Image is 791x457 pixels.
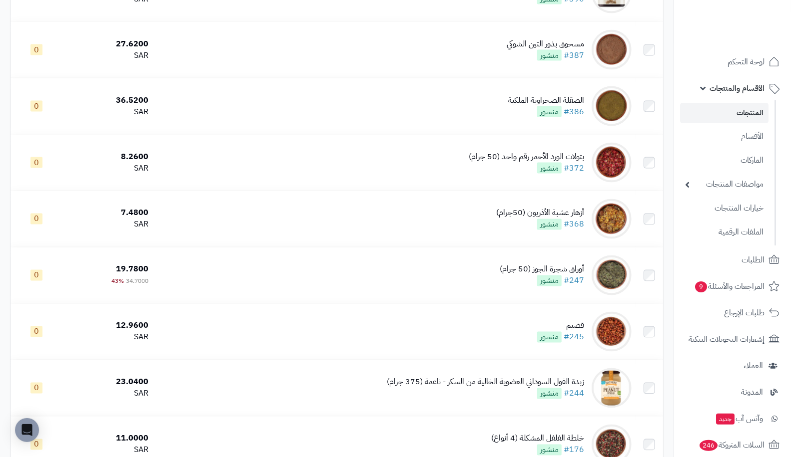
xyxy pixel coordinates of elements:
[700,440,718,451] span: 246
[680,198,769,219] a: خيارات المنتجات
[680,50,785,74] a: لوحة التحكم
[537,445,562,456] span: منشور
[710,81,765,95] span: الأقسام والمنتجات
[592,368,632,408] img: زبدة الفول السوداني العضوية الخالية من السكر - ناعمة (375 جرام)
[537,219,562,230] span: منشور
[508,95,584,106] div: الصقلة الصحراوية الملكية
[564,219,584,230] a: #368
[66,332,148,343] div: SAR
[592,312,632,352] img: قضيم
[30,214,42,225] span: 0
[66,163,148,174] div: SAR
[15,418,39,442] div: Open Intercom Messenger
[564,331,584,343] a: #245
[592,255,632,295] img: أوراق شجرة الجوز (50 جرام)
[680,301,785,325] a: طلبات الإرجاع
[66,95,148,106] div: 36.5200
[680,150,769,171] a: الماركات
[564,444,584,456] a: #176
[66,38,148,50] div: 27.6200
[723,23,782,44] img: logo-2.png
[500,264,584,275] div: أوراق شجرة الجوز (50 جرام)
[537,50,562,61] span: منشور
[66,50,148,61] div: SAR
[742,253,765,267] span: الطلبات
[387,377,584,388] div: زبدة الفول السوداني العضوية الخالية من السكر - ناعمة (375 جرام)
[680,433,785,457] a: السلات المتروكة246
[680,103,769,123] a: المنتجات
[680,126,769,147] a: الأقسام
[744,359,763,373] span: العملاء
[30,439,42,450] span: 0
[592,143,632,183] img: بتولات الورد الأحمر رقم واحد (50 جرام)
[30,383,42,394] span: 0
[496,208,584,219] div: أزهار عشبة الأذريون (50جرام)
[680,327,785,351] a: إشعارات التحويلات البنكية
[537,332,562,343] span: منشور
[66,433,148,445] div: 11.0000
[680,248,785,272] a: الطلبات
[592,86,632,126] img: الصقلة الصحراوية الملكية
[507,38,584,50] div: مسحوق بذور التين الشوكي
[66,320,148,332] div: 12.9600
[66,151,148,163] div: 8.2600
[30,157,42,168] span: 0
[469,151,584,163] div: بتولات الورد الأحمر رقم واحد (50 جرام)
[66,219,148,230] div: SAR
[715,412,763,426] span: وآتس آب
[680,354,785,378] a: العملاء
[564,162,584,174] a: #372
[66,445,148,456] div: SAR
[537,163,562,174] span: منشور
[537,388,562,399] span: منشور
[30,326,42,337] span: 0
[716,414,735,425] span: جديد
[680,174,769,195] a: مواصفات المنتجات
[537,275,562,286] span: منشور
[741,385,763,399] span: المدونة
[564,106,584,118] a: #386
[724,306,765,320] span: طلبات الإرجاع
[116,263,148,275] span: 19.7800
[537,106,562,117] span: منشور
[66,388,148,400] div: SAR
[30,270,42,281] span: 0
[66,106,148,118] div: SAR
[564,388,584,400] a: #244
[537,320,584,332] div: قضيم
[592,30,632,70] img: مسحوق بذور التين الشوكي
[694,279,765,293] span: المراجعات والأسئلة
[111,277,124,286] span: 43%
[728,55,765,69] span: لوحة التحكم
[695,281,707,292] span: 9
[66,377,148,388] div: 23.0400
[680,274,785,298] a: المراجعات والأسئلة9
[66,208,148,219] div: 7.4800
[680,380,785,404] a: المدونة
[680,222,769,243] a: الملفات الرقمية
[30,44,42,55] span: 0
[689,332,765,346] span: إشعارات التحويلات البنكية
[592,199,632,239] img: أزهار عشبة الأذريون (50جرام)
[564,275,584,287] a: #247
[126,277,148,286] span: 34.7000
[30,101,42,112] span: 0
[680,407,785,431] a: وآتس آبجديد
[564,49,584,61] a: #387
[699,438,765,452] span: السلات المتروكة
[491,433,584,445] div: خلطة الفلفل المشكلة (4 أنواع)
